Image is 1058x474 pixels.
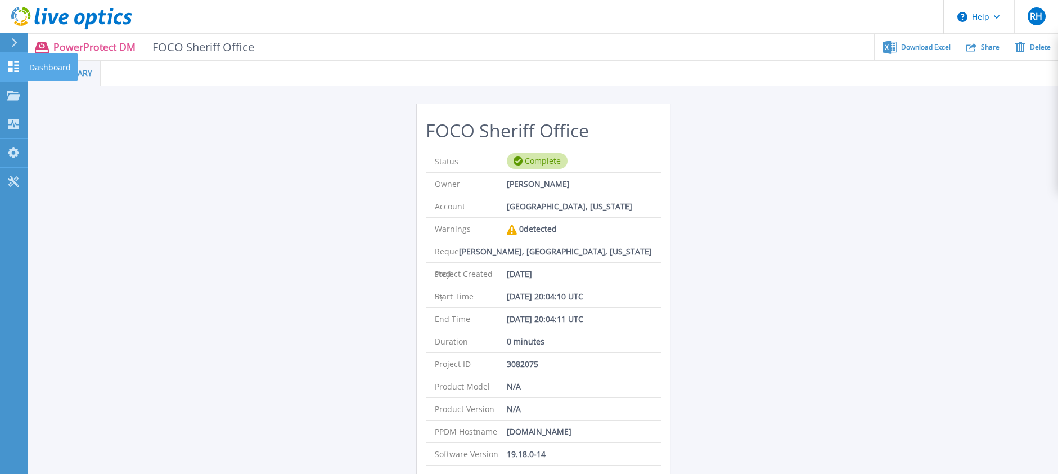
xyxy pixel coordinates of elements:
p: 0 minutes [507,330,544,352]
p: Requested By [435,240,459,262]
p: Software Version [435,443,507,465]
p: End Time [435,308,507,330]
p: [PERSON_NAME], [GEOGRAPHIC_DATA], [US_STATE] [459,240,652,262]
div: Complete [507,153,568,169]
p: Status [435,150,507,172]
p: Project ID [435,353,507,375]
p: Account [435,195,507,217]
p: 3082075 [507,353,538,375]
p: [GEOGRAPHIC_DATA], [US_STATE] [507,195,632,217]
p: N/A [507,375,521,397]
span: Download Excel [901,44,951,51]
p: [PERSON_NAME] [507,173,570,195]
p: [DATE] 20:04:11 UTC [507,308,583,330]
p: [DATE] 20:04:10 UTC [507,285,583,307]
h2: FOCO Sheriff Office [426,120,661,141]
p: PowerProtect DM [53,41,254,53]
div: 0 detected [507,218,557,240]
p: Owner [435,173,507,195]
p: Project Created [435,263,507,285]
p: [DATE] [507,263,532,285]
p: Dashboard [29,53,71,82]
p: Duration [435,330,507,352]
span: Delete [1030,44,1051,51]
span: FOCO Sheriff Office [145,41,254,53]
p: Product Version [435,398,507,420]
span: RH [1030,12,1042,21]
p: N/A [507,398,521,420]
span: Share [981,44,1000,51]
p: 19.18.0-14 [507,443,546,465]
p: Start Time [435,285,507,307]
p: [DOMAIN_NAME] [507,421,571,442]
p: PPDM Hostname [435,421,507,442]
p: Warnings [435,218,507,240]
p: Product Model [435,375,507,397]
